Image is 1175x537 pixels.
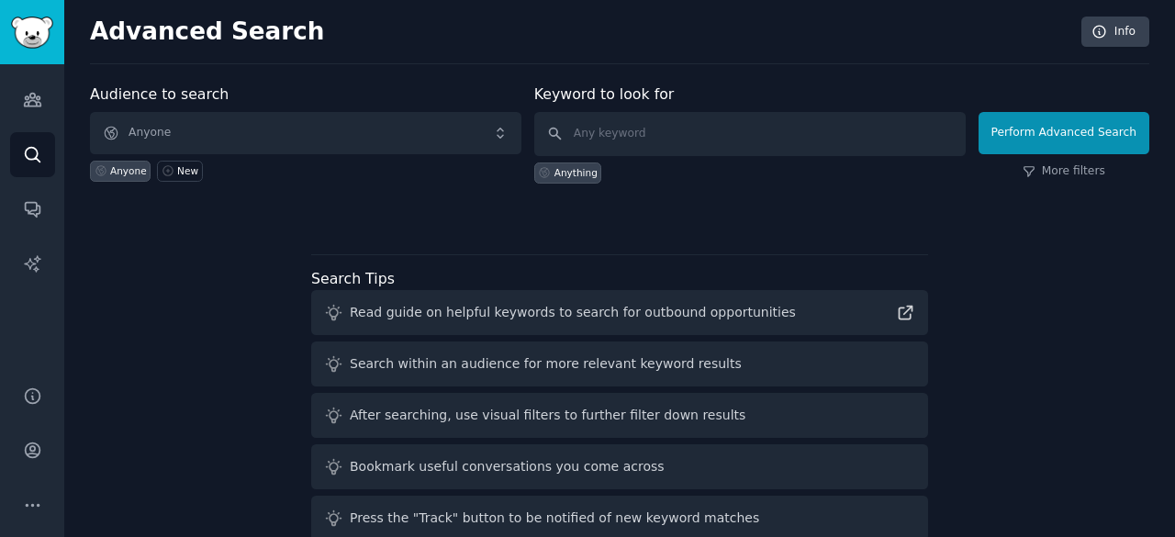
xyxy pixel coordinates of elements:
[90,17,1071,47] h2: Advanced Search
[554,166,598,179] div: Anything
[311,270,395,287] label: Search Tips
[350,406,745,425] div: After searching, use visual filters to further filter down results
[90,112,521,154] button: Anyone
[979,112,1149,154] button: Perform Advanced Search
[350,303,796,322] div: Read guide on helpful keywords to search for outbound opportunities
[90,85,229,103] label: Audience to search
[350,457,665,476] div: Bookmark useful conversations you come across
[110,164,147,177] div: Anyone
[1081,17,1149,48] a: Info
[157,161,202,182] a: New
[1023,163,1105,180] a: More filters
[11,17,53,49] img: GummySearch logo
[534,85,675,103] label: Keyword to look for
[534,112,966,156] input: Any keyword
[350,509,759,528] div: Press the "Track" button to be notified of new keyword matches
[177,164,198,177] div: New
[350,354,742,374] div: Search within an audience for more relevant keyword results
